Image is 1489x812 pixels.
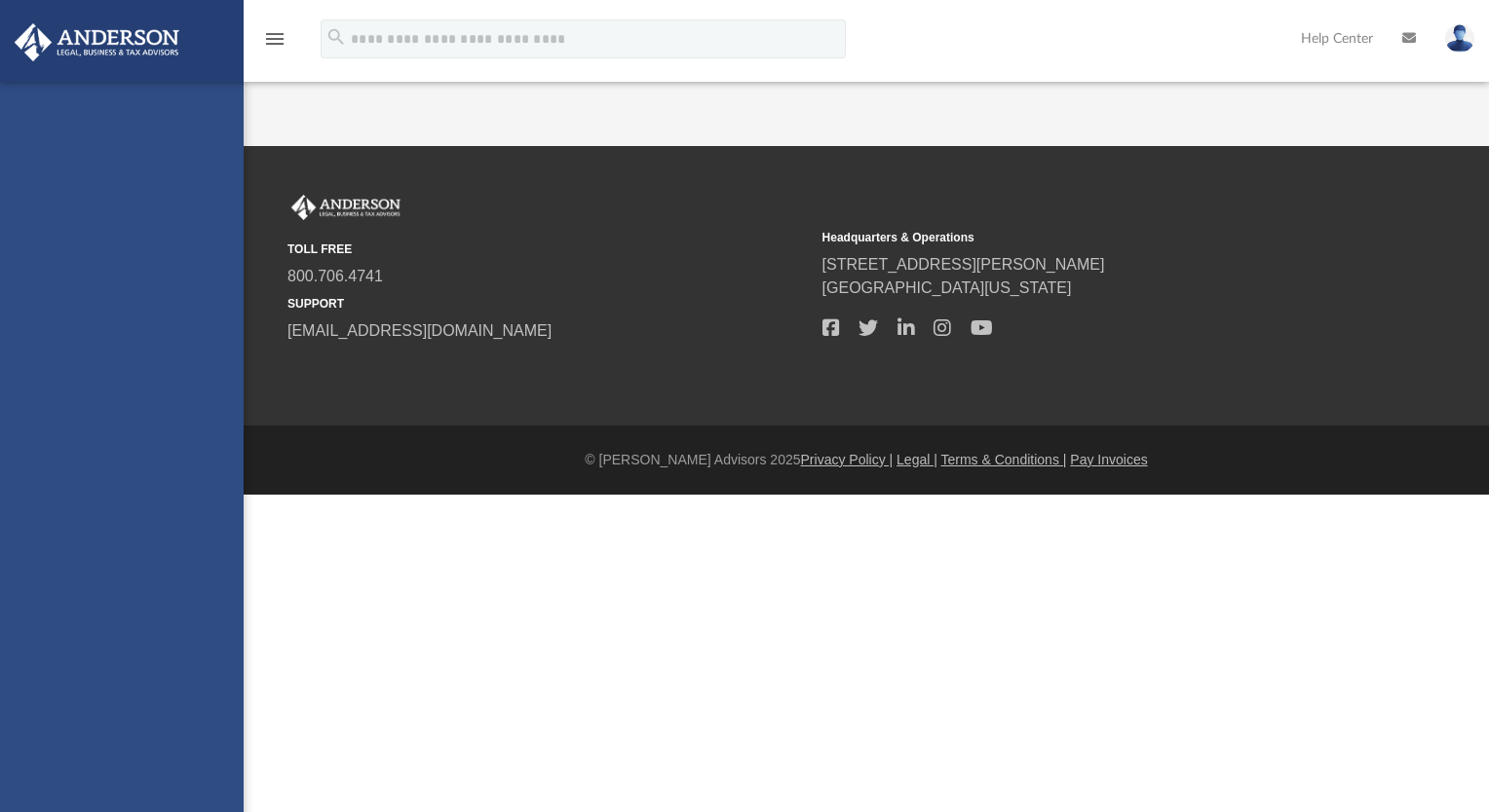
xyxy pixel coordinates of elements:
small: TOLL FREE [287,240,809,258]
a: Pay Invoices [1070,452,1147,467]
img: Anderson Advisors Platinum Portal [287,195,404,220]
a: [EMAIL_ADDRESS][DOMAIN_NAME] [287,322,552,339]
img: Anderson Advisors Platinum Portal [9,23,185,61]
a: Terms & Conditions | [941,452,1067,467]
a: Legal | [897,452,937,467]
a: 800.706.4741 [287,268,383,284]
a: Privacy Policy | [801,452,894,467]
small: Headquarters & Operations [822,229,1344,246]
small: SUPPORT [287,295,809,313]
a: menu [263,37,286,51]
a: [GEOGRAPHIC_DATA][US_STATE] [822,279,1072,296]
i: search [325,26,347,48]
img: User Pic [1445,24,1474,53]
a: [STREET_ADDRESS][PERSON_NAME] [822,256,1105,273]
div: © [PERSON_NAME] Advisors 2025 [244,450,1489,470]
i: menu [263,27,286,51]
